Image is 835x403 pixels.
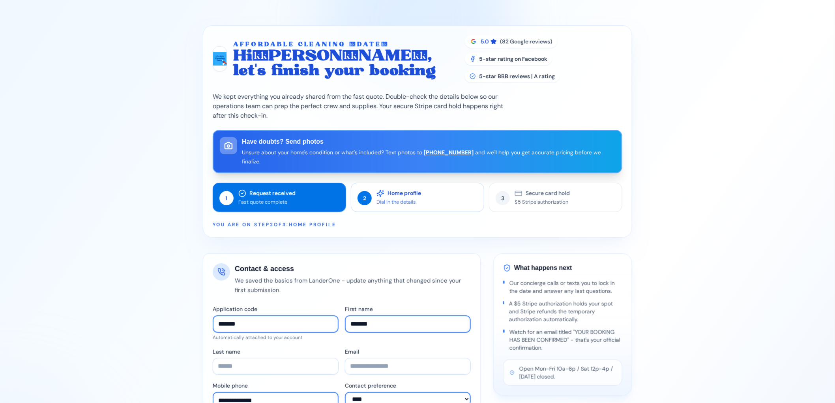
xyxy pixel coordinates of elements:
[526,190,570,197] p: Secure card hold
[503,300,622,323] li: A $5 Stripe authorization holds your spot and Stripe refunds the temporary authorization automati...
[235,276,471,295] p: We saved the basics from LanderOne - update anything that changed since your first submission.
[213,382,248,389] label: Mobile phone
[358,191,372,205] div: 2
[424,149,474,156] a: [PHONE_NUMBER]
[242,148,615,166] p: Unsure about your home's condition or what's included? Text photos to and we'll help you get accu...
[376,199,421,205] p: Dial in the details
[465,52,552,65] div: 5-star rating on Facebook
[465,70,560,82] div: 5-star BBB reviews | A rating
[503,328,622,352] li: Watch for an email titled "YOUR BOOKING HAS BEEN CONFIRMED" - that's your official confirmation.
[219,191,234,205] div: 1
[242,137,615,146] h3: Have doubts? Send photos
[238,199,296,205] p: Fast quote complete
[213,334,339,341] p: Automatically attached to your account
[249,190,296,197] p: Request received
[515,199,570,205] p: $5 Stripe authorization
[481,37,497,45] span: 5.0
[213,221,622,228] p: You are on step 2 of 3 : Home profile
[500,37,552,45] span: (82 Google reviews)
[345,382,396,389] label: Contact preference
[388,190,421,197] p: Home profile
[213,348,240,355] label: Last name
[345,348,359,355] label: Email
[213,92,516,120] p: We kept everything you already shared from the fast quote. Double-check the details below so our ...
[503,279,622,295] li: Our concierge calls or texts you to lock in the date and answer any last questions.
[470,37,477,45] img: Google
[213,52,227,66] img: Affordable Cleaning Today
[503,263,622,273] h3: What happens next
[235,263,471,274] h2: Contact & access
[233,49,455,77] h1: Hi [PERSON_NAME] , let s finish your booking
[345,306,373,313] label: First name
[496,191,510,205] div: 3
[255,60,257,80] span: '
[503,360,622,386] div: Open Mon-Fri 10a-6p / Sat 12p-4p / [DATE] closed.
[213,306,257,313] label: Application code
[233,41,455,49] p: Affordable Cleaning [DATE]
